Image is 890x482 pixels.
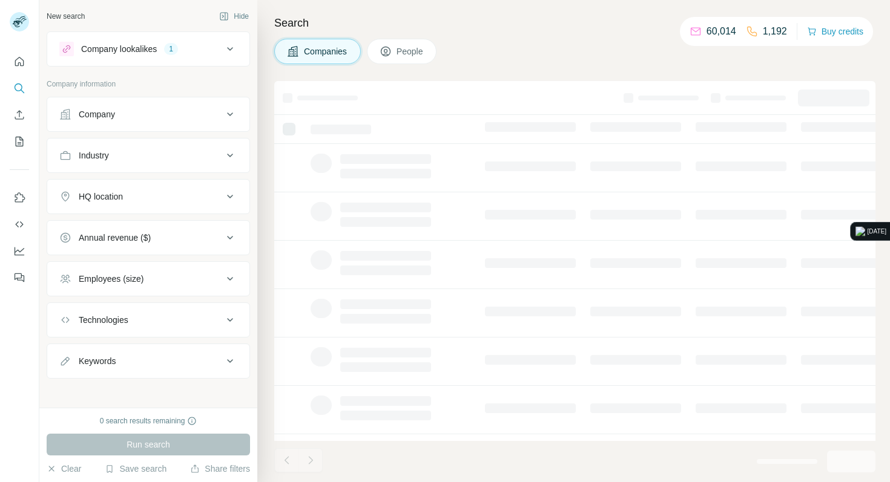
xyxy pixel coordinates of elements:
[707,24,736,39] p: 60,014
[274,15,875,31] h4: Search
[47,141,249,170] button: Industry
[763,24,787,39] p: 1,192
[10,267,29,288] button: Feedback
[79,314,128,326] div: Technologies
[47,223,249,252] button: Annual revenue ($)
[10,77,29,99] button: Search
[10,240,29,262] button: Dashboard
[211,7,257,25] button: Hide
[868,227,886,236] div: [DATE]
[164,44,178,54] div: 1
[47,347,249,376] button: Keywords
[190,463,250,475] button: Share filters
[10,131,29,152] button: My lists
[79,273,143,285] div: Employees (size)
[47,264,249,293] button: Employees (size)
[47,182,249,211] button: HQ location
[79,232,151,244] div: Annual revenue ($)
[47,11,85,22] div: New search
[10,51,29,73] button: Quick start
[105,463,166,475] button: Save search
[100,415,197,426] div: 0 search results remaining
[47,463,81,475] button: Clear
[807,23,863,40] button: Buy credits
[79,191,123,203] div: HQ location
[81,43,157,55] div: Company lookalikes
[10,104,29,126] button: Enrich CSV
[10,213,29,235] button: Use Surfe API
[47,34,249,64] button: Company lookalikes1
[47,305,249,334] button: Technologies
[47,100,249,129] button: Company
[10,187,29,209] button: Use Surfe on LinkedIn
[855,227,865,236] img: logo
[79,108,115,120] div: Company
[397,45,424,57] span: People
[79,149,109,161] div: Industry
[79,355,116,367] div: Keywords
[47,79,250,90] p: Company information
[304,45,348,57] span: Companies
